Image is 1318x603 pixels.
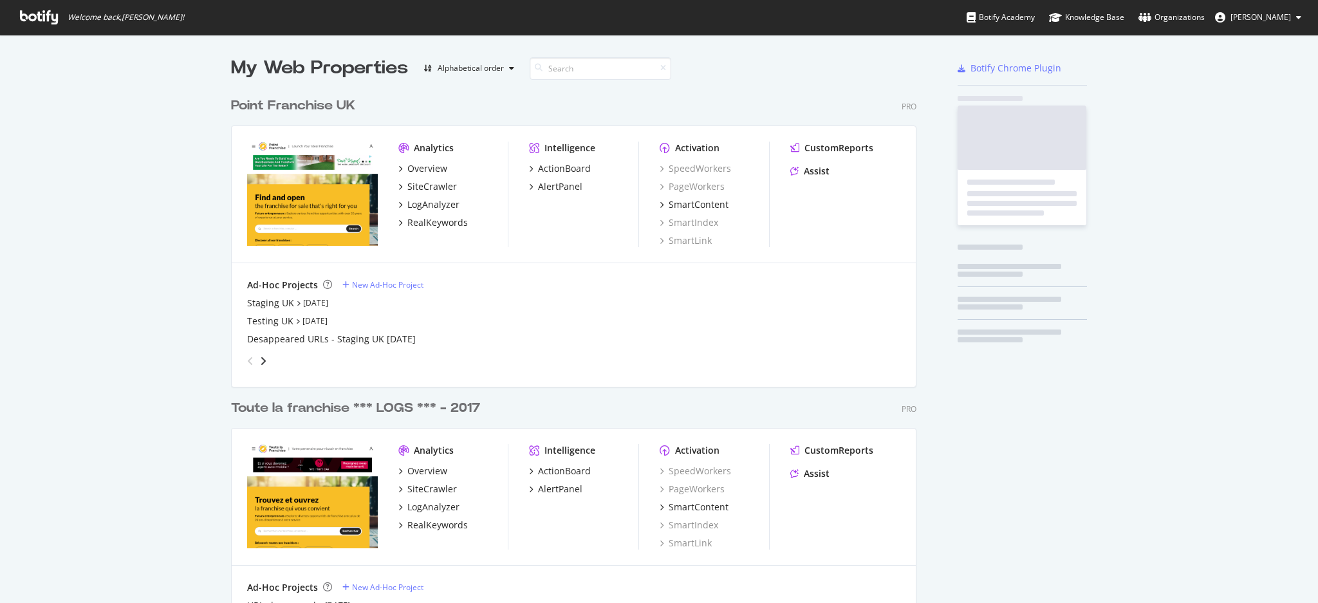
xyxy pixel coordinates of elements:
a: Staging UK [247,297,294,310]
div: SiteCrawler [407,180,457,193]
a: AlertPanel [529,483,582,496]
a: SmartLink [660,537,712,550]
div: Organizations [1138,11,1205,24]
a: Assist [790,467,830,480]
input: Search [530,57,671,80]
div: CustomReports [804,142,873,154]
div: ActionBoard [538,465,591,478]
div: Activation [675,444,719,457]
div: RealKeywords [407,519,468,532]
a: CustomReports [790,444,873,457]
img: toute-la-franchise.com [247,444,378,548]
a: SiteCrawler [398,180,457,193]
div: SmartContent [669,501,729,514]
div: angle-right [259,355,268,367]
a: SmartIndex [660,519,718,532]
div: My Web Properties [231,55,408,81]
img: pointfranchise.co.uk [247,142,378,246]
a: Overview [398,162,447,175]
a: SmartContent [660,198,729,211]
a: PageWorkers [660,483,725,496]
button: Alphabetical order [418,58,519,79]
div: Point Franchise UK [231,97,355,115]
a: ActionBoard [529,162,591,175]
div: Overview [407,465,447,478]
a: SiteCrawler [398,483,457,496]
div: Knowledge Base [1049,11,1124,24]
div: Toute la franchise *** LOGS *** - 2017 [231,399,480,418]
div: LogAnalyzer [407,501,459,514]
div: Ad-Hoc Projects [247,279,318,292]
div: Pro [902,404,916,414]
div: CustomReports [804,444,873,457]
div: ActionBoard [538,162,591,175]
a: New Ad-Hoc Project [342,582,423,593]
a: SmartLink [660,234,712,247]
div: AlertPanel [538,483,582,496]
a: Assist [790,165,830,178]
a: Point Franchise UK [231,97,360,115]
a: Testing UK [247,315,293,328]
div: Overview [407,162,447,175]
a: PageWorkers [660,180,725,193]
button: [PERSON_NAME] [1205,7,1312,28]
a: Desappeared URLs - Staging UK [DATE] [247,333,416,346]
div: Assist [804,165,830,178]
a: Toute la franchise *** LOGS *** - 2017 [231,399,485,418]
div: LogAnalyzer [407,198,459,211]
div: Assist [804,467,830,480]
div: New Ad-Hoc Project [352,279,423,290]
span: Gwendoline Barreau [1230,12,1291,23]
a: SmartContent [660,501,729,514]
a: SpeedWorkers [660,162,731,175]
div: Ad-Hoc Projects [247,581,318,594]
a: Overview [398,465,447,478]
a: SpeedWorkers [660,465,731,478]
a: Botify Chrome Plugin [958,62,1061,75]
a: LogAnalyzer [398,501,459,514]
div: AlertPanel [538,180,582,193]
a: RealKeywords [398,216,468,229]
div: angle-left [242,351,259,371]
a: RealKeywords [398,519,468,532]
a: AlertPanel [529,180,582,193]
a: SmartIndex [660,216,718,229]
div: Botify Academy [967,11,1035,24]
div: Intelligence [544,142,595,154]
a: ActionBoard [529,465,591,478]
div: SmartContent [669,198,729,211]
a: [DATE] [303,297,328,308]
div: Activation [675,142,719,154]
div: Intelligence [544,444,595,457]
div: Botify Chrome Plugin [970,62,1061,75]
div: Analytics [414,444,454,457]
div: SiteCrawler [407,483,457,496]
div: Analytics [414,142,454,154]
a: LogAnalyzer [398,198,459,211]
a: CustomReports [790,142,873,154]
div: New Ad-Hoc Project [352,582,423,593]
span: Welcome back, [PERSON_NAME] ! [68,12,184,23]
a: [DATE] [302,315,328,326]
a: New Ad-Hoc Project [342,279,423,290]
div: Pro [902,101,916,112]
div: Alphabetical order [438,64,504,72]
div: RealKeywords [407,216,468,229]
